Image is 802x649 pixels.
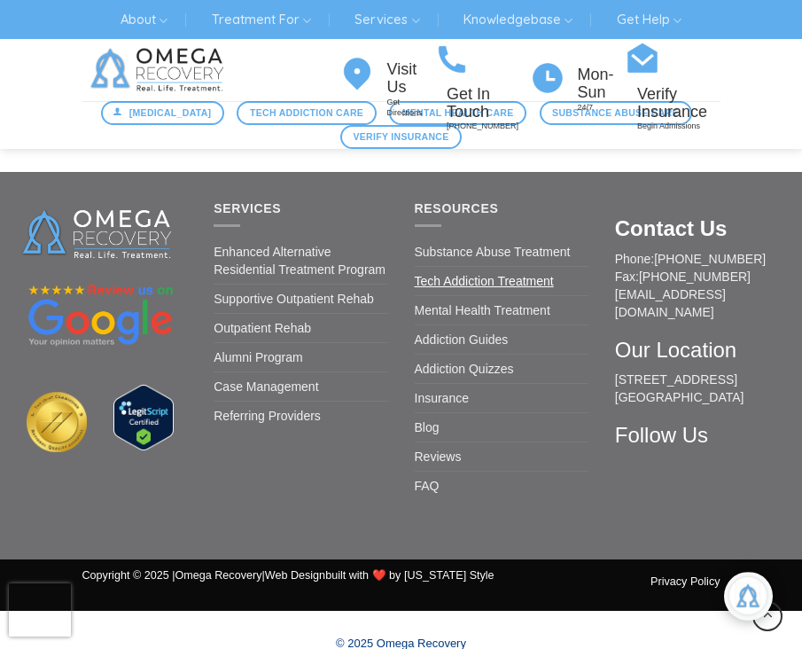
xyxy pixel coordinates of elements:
a: Mental Health Treatment [415,296,550,324]
a: [PHONE_NUMBER] [654,252,766,266]
a: Reviews [415,442,462,471]
span: Verify Insurance [353,129,448,145]
a: Verify Insurance [340,125,462,149]
p: Phone: Fax: [615,250,789,321]
p: Begin Admissions [637,121,720,132]
a: Supportive Outpatient Rehab [214,285,374,313]
a: Treatment For [199,5,324,34]
a: Tech Addiction Treatment [415,267,554,295]
span: [MEDICAL_DATA] [129,106,212,121]
a: Addiction Quizzes [415,355,514,383]
a: Visit Us Get Directions [339,52,435,119]
img: Verify Approval for www.omegarecovery.org [113,385,174,450]
a: Privacy Policy [650,575,720,588]
p: [PHONE_NUMBER] [447,121,530,132]
a: Web Design [265,569,325,582]
a: Outpatient Rehab [214,314,311,342]
a: Verify LegitScript Approval for www.omegarecovery.org [113,410,174,424]
a: FAQ [415,472,440,500]
a: Services [341,5,432,34]
a: Case Management [214,372,318,401]
a: About [107,5,181,34]
a: [MEDICAL_DATA] [101,101,224,125]
a: Blog [415,413,440,442]
a: [STREET_ADDRESS][GEOGRAPHIC_DATA] [615,372,744,404]
a: Insurance [415,384,469,412]
a: Get Help [603,5,695,34]
a: Verify Insurance Begin Admissions [625,39,720,132]
h4: Visit Us [387,61,435,97]
strong: Contact Us [615,216,728,240]
a: [PHONE_NUMBER] [639,270,751,284]
a: Tech Addiction Care [237,101,376,125]
iframe: reCAPTCHA [9,583,71,637]
a: Get In Touch [PHONE_NUMBER] [434,39,530,132]
span: Copyright © 2025 | | built with ❤️ by [US_STATE] Style [82,569,494,582]
img: Omega Recovery [82,39,237,101]
h4: Mon-Sun [578,66,626,102]
span: Services [214,201,281,215]
h3: Our Location [615,339,789,362]
a: Omega Recovery [175,569,261,582]
span: Resources [415,201,499,215]
a: Knowledgebase [450,5,586,34]
span: Tech Addiction Care [250,106,363,121]
h4: Verify Insurance [637,86,720,121]
h3: Follow Us [615,424,789,447]
a: Enhanced Alternative Residential Treatment Program [214,238,387,284]
p: 24/7 [578,102,626,113]
a: Substance Abuse Treatment [415,238,571,266]
a: Addiction Guides [415,325,509,354]
a: Alumni Program [214,343,302,371]
p: Get Directions [387,97,435,120]
h4: Get In Touch [447,86,530,121]
a: Referring Providers [214,402,321,430]
a: [EMAIL_ADDRESS][DOMAIN_NAME] [615,287,726,319]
